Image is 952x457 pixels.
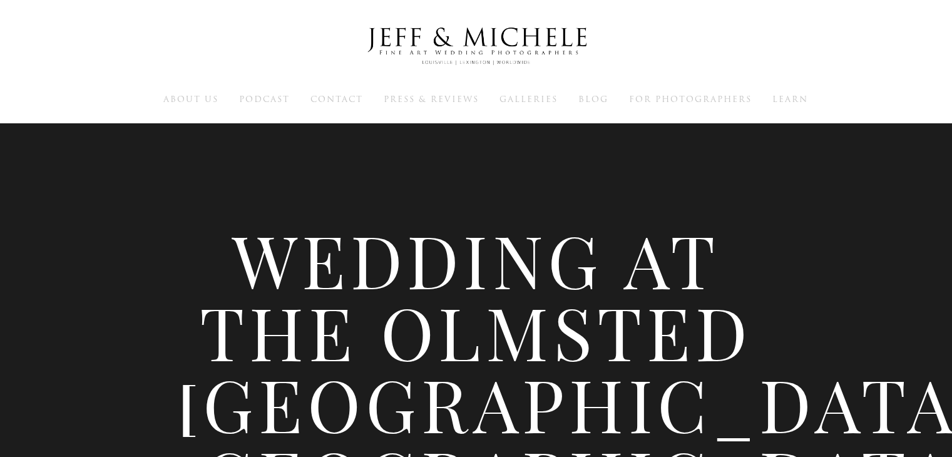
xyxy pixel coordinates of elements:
[310,93,363,105] a: Contact
[351,16,601,77] img: Louisville Wedding Photographers - Jeff & Michele Wedding Photographers
[499,93,558,105] a: Galleries
[239,93,290,105] a: Podcast
[163,93,218,105] a: About Us
[384,93,479,105] a: Press & Reviews
[578,93,608,105] a: Blog
[772,93,808,105] a: Learn
[629,93,752,105] a: For Photographers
